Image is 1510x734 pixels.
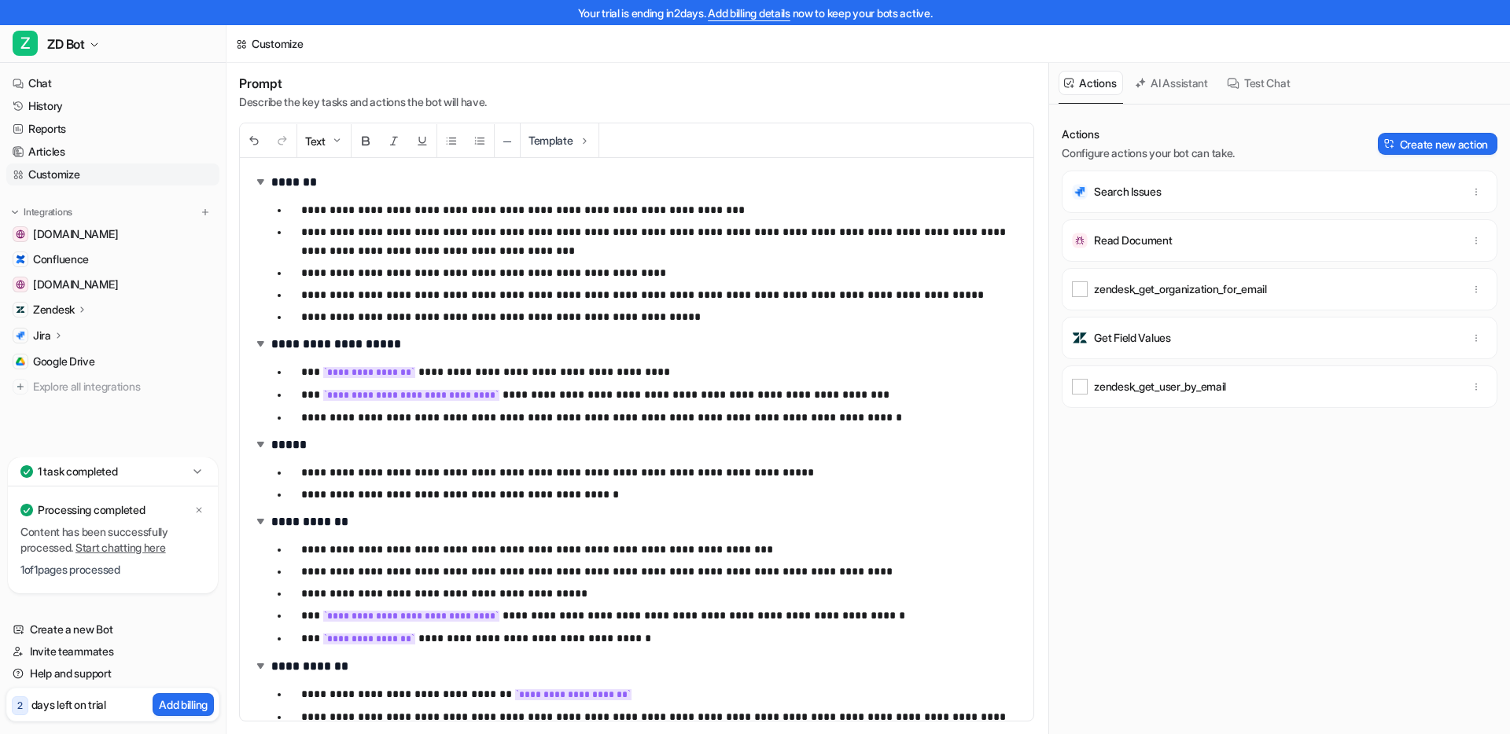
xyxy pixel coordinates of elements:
img: Redo [276,134,289,147]
button: Bold [352,124,380,158]
a: Help and support [6,662,219,684]
img: Underline [416,134,429,147]
p: Actions [1062,127,1235,142]
button: Undo [240,124,268,158]
button: Underline [408,124,436,158]
p: Read Document [1094,233,1172,248]
img: Zendesk [16,305,25,314]
button: Unordered List [437,124,466,158]
img: Template [578,134,591,147]
p: Content has been successfully processed. [20,524,205,556]
p: Search Issues [1094,184,1161,200]
img: Bold [359,134,372,147]
p: Zendesk [33,302,75,317]
span: Z [13,31,38,56]
h1: Prompt [239,75,487,91]
p: Add billing [159,696,208,713]
button: Redo [268,124,296,158]
a: History [6,95,219,117]
button: Italic [380,124,408,158]
button: Template [521,123,598,157]
p: days left on trial [31,696,106,713]
p: Get Field Values [1094,330,1171,346]
button: Ordered List [466,124,494,158]
img: Dropdown Down Arrow [330,134,343,147]
img: Italic [388,134,400,147]
a: id.atlassian.com[DOMAIN_NAME] [6,273,219,295]
a: Chat [6,72,219,94]
img: expand-arrow.svg [252,336,268,351]
img: Jira [16,331,25,340]
div: Customize [252,35,303,52]
img: Confluence [16,255,25,264]
a: Invite teammates [6,640,219,662]
a: Start chatting here [75,541,166,554]
p: zendesk_get_user_by_email [1094,379,1226,395]
img: Create action [1384,138,1395,149]
a: home.atlassian.com[DOMAIN_NAME] [6,223,219,245]
img: expand-arrow.svg [252,174,268,189]
span: Google Drive [33,354,95,369]
p: Jira [33,328,51,343]
button: Add billing [153,693,214,716]
p: Processing completed [38,502,145,518]
a: ConfluenceConfluence [6,248,219,270]
p: Describe the key tasks and actions the bot will have. [239,94,487,110]
img: menu_add.svg [200,207,211,218]
img: Google Drive [16,357,25,366]
button: Create new action [1378,133,1497,155]
span: ZD Bot [47,33,85,55]
span: [DOMAIN_NAME] [33,226,118,242]
button: Actions [1059,71,1123,95]
a: Google DriveGoogle Drive [6,350,219,373]
p: 1 of 1 pages processed [20,562,205,578]
img: Search Issues icon [1072,184,1088,200]
img: expand-arrow.svg [252,658,268,673]
img: home.atlassian.com [16,229,25,239]
button: Integrations [6,204,77,220]
p: 1 task completed [38,464,118,479]
a: Articles [6,141,219,163]
span: [DOMAIN_NAME] [33,277,118,292]
button: AI Assistant [1129,71,1215,95]
img: Get Field Values icon [1072,330,1088,346]
img: zendesk_get_organization_for_email icon [1072,281,1088,297]
p: zendesk_get_organization_for_email [1094,281,1266,297]
img: Unordered List [445,134,458,147]
a: Create a new Bot [6,618,219,640]
p: Integrations [24,206,72,218]
p: 2 [17,699,23,713]
img: expand menu [9,207,20,218]
img: Read Document icon [1072,233,1088,248]
button: Text [297,124,351,158]
span: Confluence [33,251,89,267]
a: Add billing details [708,6,790,20]
a: Customize [6,163,219,185]
img: Ordered List [473,134,486,147]
p: Configure actions your bot can take. [1062,145,1235,161]
span: Explore all integrations [33,374,213,399]
img: expand-arrow.svg [252,436,268,452]
button: Test Chat [1221,71,1297,95]
a: Reports [6,118,219,140]
img: id.atlassian.com [16,280,25,289]
a: Explore all integrations [6,376,219,398]
img: expand-arrow.svg [252,513,268,529]
img: explore all integrations [13,379,28,395]
img: zendesk_get_user_by_email icon [1072,379,1088,395]
button: ─ [495,124,520,158]
img: Undo [248,134,260,147]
